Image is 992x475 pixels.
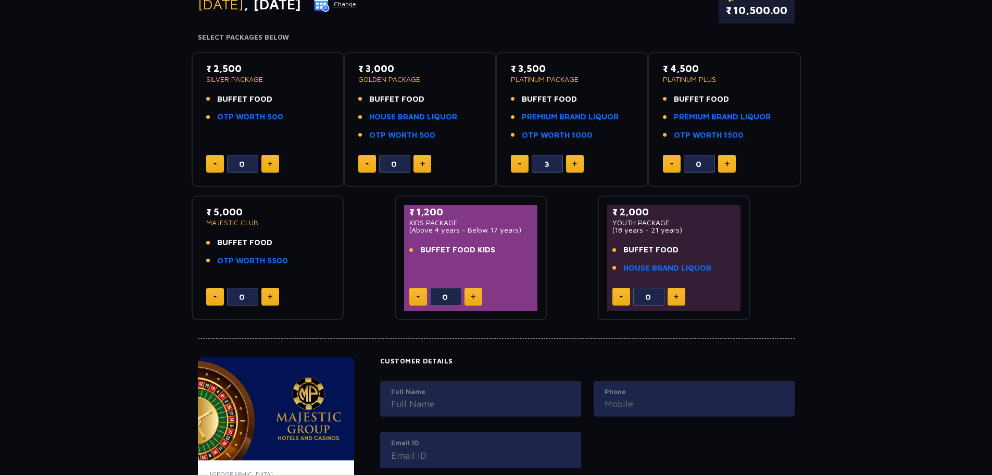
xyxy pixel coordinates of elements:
[380,357,795,366] h4: Customer Details
[605,397,784,411] input: Mobile
[358,76,482,83] p: GOLDEN PACKAGE
[206,205,330,219] p: ₹ 5,000
[572,161,577,166] img: plus
[674,294,679,299] img: plus
[369,111,457,123] a: HOUSE BRAND LIQUOR
[206,219,330,226] p: MAJESTIC CLUB
[391,387,570,397] label: Full Name
[612,205,736,219] p: ₹ 2,000
[663,76,786,83] p: PLATINUM PLUS
[522,93,577,105] span: BUFFET FOOD
[417,296,420,298] img: minus
[217,93,272,105] span: BUFFET FOOD
[214,163,217,165] img: minus
[409,205,533,219] p: ₹ 1,200
[674,111,771,123] a: PREMIUM BRAND LIQUOR
[674,93,729,105] span: BUFFET FOOD
[420,244,495,256] span: BUFFET FOOD KIDS
[391,397,570,411] input: Full Name
[674,129,744,141] a: OTP WORTH 1500
[522,129,593,141] a: OTP WORTH 1000
[369,93,424,105] span: BUFFET FOOD
[409,226,533,234] p: (Above 4 years - Below 17 years)
[214,296,217,298] img: minus
[217,255,288,267] a: OTP WORTH 5500
[206,76,330,83] p: SILVER PACKAGE
[725,161,730,166] img: plus
[471,294,475,299] img: plus
[268,161,272,166] img: plus
[366,163,369,165] img: minus
[518,163,521,165] img: minus
[612,219,736,226] p: YOUTH PACKAGE
[511,62,634,76] p: ₹ 3,500
[217,111,283,123] a: OTP WORTH 500
[198,33,795,42] h4: Select Packages Below
[511,76,634,83] p: PLATINUM PACKAGE
[623,244,679,256] span: BUFFET FOOD
[391,448,570,462] input: Email ID
[391,438,570,448] label: Email ID
[206,62,330,76] p: ₹ 2,500
[620,296,623,298] img: minus
[623,262,711,274] a: HOUSE BRAND LIQUOR
[612,226,736,234] p: (18 years - 21 years)
[198,357,354,460] img: majesticPride-banner
[369,129,435,141] a: OTP WORTH 500
[522,111,619,123] a: PREMIUM BRAND LIQUOR
[217,237,272,249] span: BUFFET FOOD
[605,387,784,397] label: Phone
[670,163,673,165] img: minus
[268,294,272,299] img: plus
[663,62,786,76] p: ₹ 4,500
[726,3,787,18] p: ₹ 10,500.00
[409,219,533,226] p: KIDS PACKAGE
[358,62,482,76] p: ₹ 3,000
[420,161,425,166] img: plus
